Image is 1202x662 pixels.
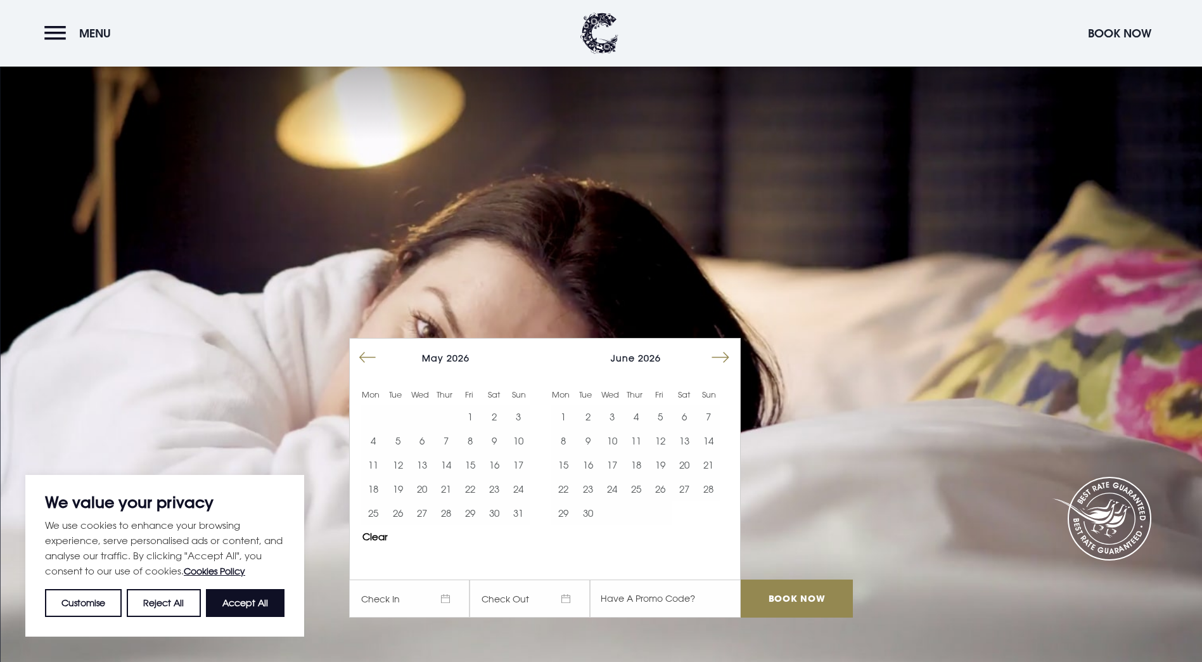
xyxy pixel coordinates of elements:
span: Check Out [470,580,590,618]
button: 12 [648,429,672,453]
td: Choose Sunday, June 28, 2026 as your start date. [696,477,720,501]
td: Choose Tuesday, May 19, 2026 as your start date. [385,477,409,501]
button: 9 [482,429,506,453]
button: Move forward to switch to the next month. [708,346,732,370]
button: 23 [575,477,599,501]
td: Choose Wednesday, June 24, 2026 as your start date. [600,477,624,501]
button: 22 [551,477,575,501]
button: 27 [672,477,696,501]
td: Choose Sunday, June 7, 2026 as your start date. [696,405,720,429]
span: Check In [349,580,470,618]
td: Choose Saturday, June 20, 2026 as your start date. [672,453,696,477]
button: 5 [648,405,672,429]
td: Choose Wednesday, June 3, 2026 as your start date. [600,405,624,429]
td: Choose Wednesday, June 17, 2026 as your start date. [600,453,624,477]
div: We value your privacy [25,475,304,637]
button: 28 [434,501,458,525]
button: 27 [410,501,434,525]
td: Choose Monday, May 4, 2026 as your start date. [361,429,385,453]
button: 11 [624,429,648,453]
td: Choose Monday, May 11, 2026 as your start date. [361,453,385,477]
td: Choose Wednesday, June 10, 2026 as your start date. [600,429,624,453]
button: 19 [648,453,672,477]
td: Choose Monday, May 25, 2026 as your start date. [361,501,385,525]
td: Choose Friday, June 12, 2026 as your start date. [648,429,672,453]
button: 1 [551,405,575,429]
span: June [611,353,635,363]
button: 4 [361,429,385,453]
td: Choose Sunday, May 24, 2026 as your start date. [506,477,530,501]
button: 14 [696,429,720,453]
td: Choose Wednesday, May 13, 2026 as your start date. [410,453,434,477]
td: Choose Tuesday, June 16, 2026 as your start date. [575,453,599,477]
button: 10 [600,429,624,453]
td: Choose Thursday, June 18, 2026 as your start date. [624,453,648,477]
td: Choose Thursday, May 28, 2026 as your start date. [434,501,458,525]
td: Choose Saturday, May 16, 2026 as your start date. [482,453,506,477]
td: Choose Tuesday, May 5, 2026 as your start date. [385,429,409,453]
td: Choose Monday, June 1, 2026 as your start date. [551,405,575,429]
button: 18 [624,453,648,477]
button: 22 [458,477,482,501]
td: Choose Thursday, May 14, 2026 as your start date. [434,453,458,477]
button: 16 [575,453,599,477]
td: Choose Thursday, June 4, 2026 as your start date. [624,405,648,429]
td: Choose Thursday, May 21, 2026 as your start date. [434,477,458,501]
td: Choose Tuesday, June 2, 2026 as your start date. [575,405,599,429]
p: We value your privacy [45,495,285,510]
button: 28 [696,477,720,501]
td: Choose Friday, May 15, 2026 as your start date. [458,453,482,477]
td: Choose Sunday, May 31, 2026 as your start date. [506,501,530,525]
button: 19 [385,477,409,501]
button: 29 [458,501,482,525]
td: Choose Sunday, May 17, 2026 as your start date. [506,453,530,477]
button: 2 [482,405,506,429]
td: Choose Saturday, May 23, 2026 as your start date. [482,477,506,501]
button: 16 [482,453,506,477]
button: 8 [551,429,575,453]
td: Choose Saturday, June 27, 2026 as your start date. [672,477,696,501]
button: 3 [600,405,624,429]
td: Choose Monday, May 18, 2026 as your start date. [361,477,385,501]
button: Book Now [1082,20,1158,47]
button: 2 [575,405,599,429]
button: Customise [45,589,122,617]
td: Choose Sunday, May 3, 2026 as your start date. [506,405,530,429]
td: Choose Monday, June 22, 2026 as your start date. [551,477,575,501]
button: 21 [434,477,458,501]
button: 25 [624,477,648,501]
button: 1 [458,405,482,429]
td: Choose Monday, June 8, 2026 as your start date. [551,429,575,453]
p: We use cookies to enhance your browsing experience, serve personalised ads or content, and analys... [45,517,285,579]
button: 8 [458,429,482,453]
button: 7 [696,405,720,429]
button: Reject All [127,589,200,617]
button: 12 [385,453,409,477]
td: Choose Sunday, June 21, 2026 as your start date. [696,453,720,477]
button: 6 [672,405,696,429]
button: 5 [385,429,409,453]
button: 11 [361,453,385,477]
td: Choose Saturday, June 6, 2026 as your start date. [672,405,696,429]
button: 17 [506,453,530,477]
td: Choose Saturday, May 2, 2026 as your start date. [482,405,506,429]
button: 20 [410,477,434,501]
td: Choose Wednesday, May 20, 2026 as your start date. [410,477,434,501]
span: 2026 [638,353,661,363]
span: 2026 [447,353,470,363]
button: 4 [624,405,648,429]
td: Choose Thursday, June 25, 2026 as your start date. [624,477,648,501]
td: Choose Sunday, June 14, 2026 as your start date. [696,429,720,453]
button: 13 [410,453,434,477]
td: Choose Friday, May 29, 2026 as your start date. [458,501,482,525]
td: Choose Tuesday, May 12, 2026 as your start date. [385,453,409,477]
button: 3 [506,405,530,429]
button: Move backward to switch to the previous month. [355,346,380,370]
td: Choose Thursday, May 7, 2026 as your start date. [434,429,458,453]
td: Choose Tuesday, June 9, 2026 as your start date. [575,429,599,453]
td: Choose Wednesday, May 6, 2026 as your start date. [410,429,434,453]
td: Choose Tuesday, May 26, 2026 as your start date. [385,501,409,525]
button: 15 [551,453,575,477]
td: Choose Friday, May 22, 2026 as your start date. [458,477,482,501]
td: Choose Monday, June 29, 2026 as your start date. [551,501,575,525]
